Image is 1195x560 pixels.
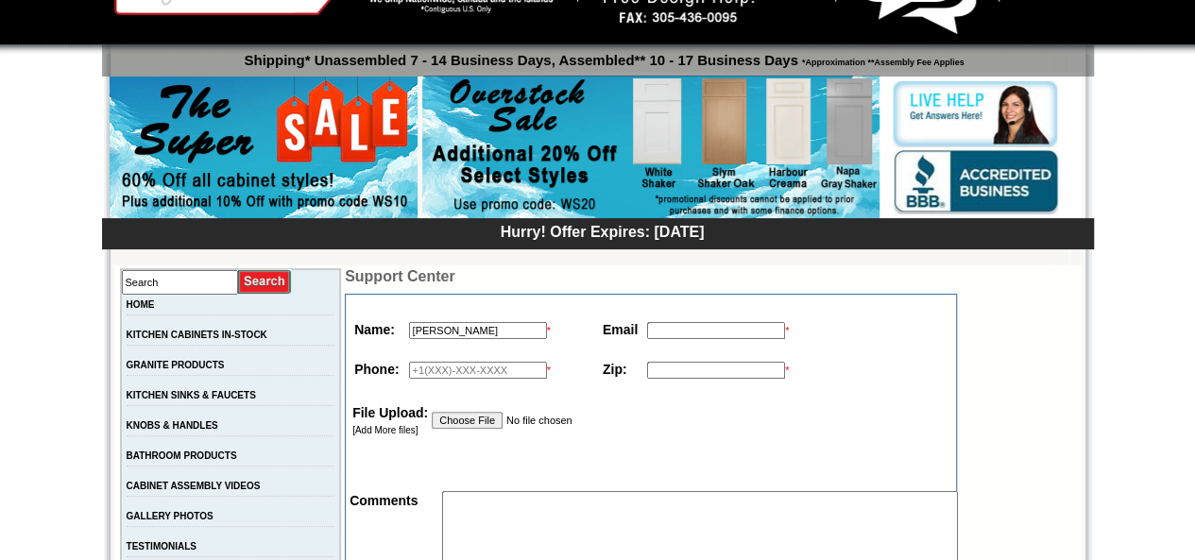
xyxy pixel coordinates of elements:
p: Shipping* Unassembled 7 - 14 Business Days, Assembled** 10 - 17 Business Days [111,43,1094,68]
input: Submit [238,269,292,295]
a: GALLERY PHOTOS [127,511,213,521]
strong: Comments [350,493,418,508]
a: KNOBS & HANDLES [127,420,218,431]
a: [Add More files] [352,425,418,435]
a: HOME [127,299,155,310]
a: CABINET ASSEMBLY VIDEOS [127,481,261,491]
strong: Name: [354,322,395,337]
strong: Zip: [603,362,627,377]
td: Support Center [345,268,956,285]
span: *Approximation **Assembly Fee Applies [798,53,965,67]
input: +1(XXX)-XXX-XXXX [409,362,547,379]
strong: File Upload: [352,405,428,420]
a: KITCHEN CABINETS IN-STOCK [127,330,267,340]
a: TESTIMONIALS [127,541,196,552]
a: BATHROOM PRODUCTS [127,450,237,461]
div: Hurry! Offer Expires: [DATE] [111,221,1094,241]
strong: Phone: [354,362,399,377]
a: KITCHEN SINKS & FAUCETS [127,390,256,400]
a: GRANITE PRODUCTS [127,360,225,370]
strong: Email [603,322,638,337]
